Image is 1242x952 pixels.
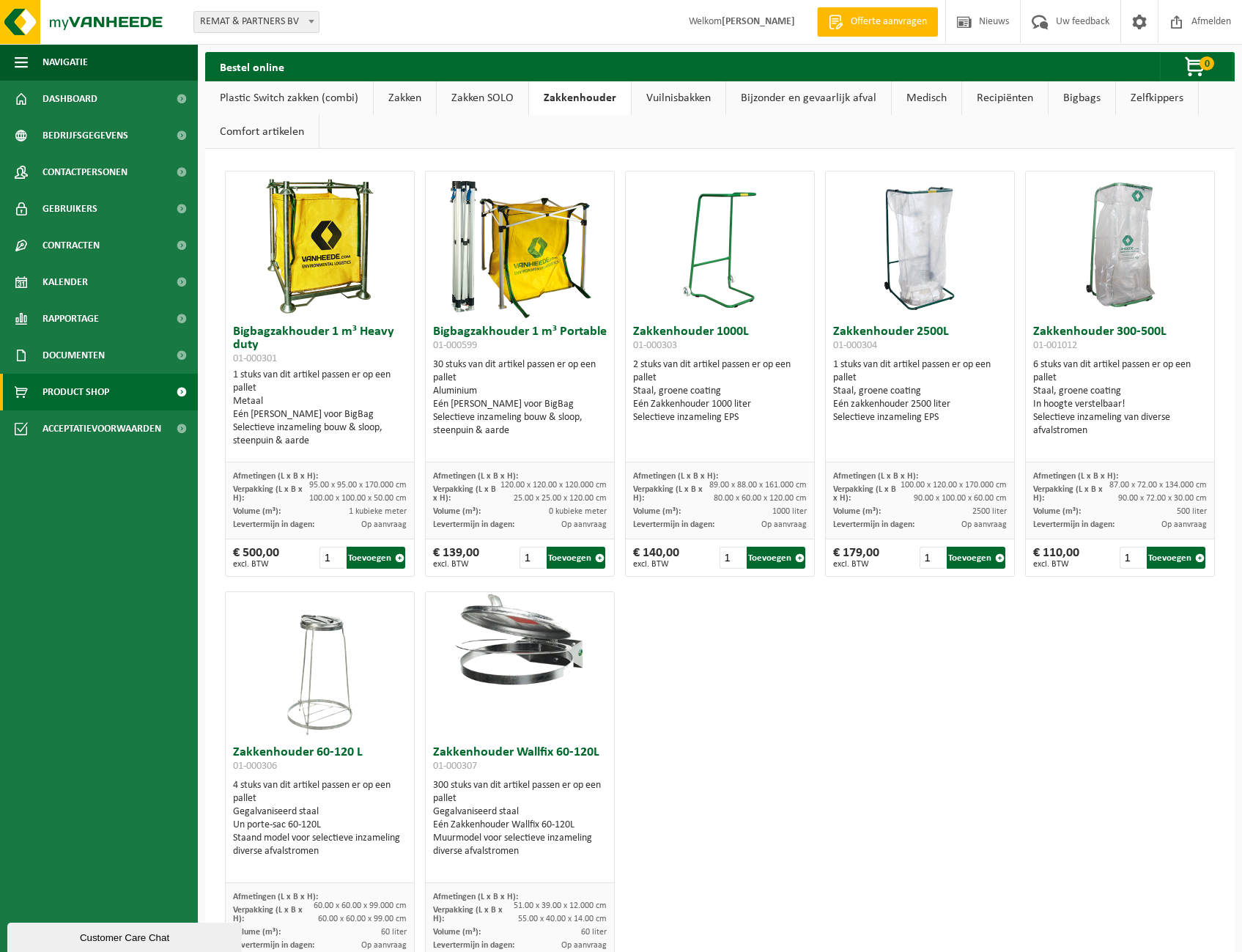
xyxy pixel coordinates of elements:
span: 01-000306 [233,761,277,772]
span: Volume (m³): [233,507,281,516]
a: Medisch [892,81,961,115]
span: Afmetingen (L x B x H): [1033,472,1118,481]
div: Gegalvaniseerd staal [233,805,407,819]
button: 0 [1160,52,1233,81]
iframe: chat widget [7,920,245,952]
span: Afmetingen (L x B x H): [233,893,318,901]
input: 1 [520,547,545,569]
button: Toevoegen [747,547,805,569]
a: Bijzonder en gevaarlijk afval [726,81,891,115]
span: 87.00 x 72.00 x 134.000 cm [1109,481,1207,490]
input: 1 [920,547,945,569]
span: Rapportage [42,300,99,337]
h3: Zakkenhouder Wallfix 60-120L [433,746,607,775]
input: 1 [720,547,745,569]
span: 120.00 x 120.00 x 120.000 cm [500,481,607,490]
img: 01-000599 [446,171,593,318]
span: Volume (m³): [233,928,281,937]
span: Levertermijn in dagen: [233,941,314,950]
span: Afmetingen (L x B x H): [433,893,518,901]
div: Staal, groene coating [633,385,807,398]
span: Afmetingen (L x B x H): [633,472,718,481]
a: Comfort artikelen [205,115,319,149]
span: 01-001012 [1033,340,1077,351]
span: 01-000303 [633,340,677,351]
span: Verpakking (L x B x H): [233,906,303,923]
div: Eén zakkenhouder 2500 liter [833,398,1007,411]
span: 95.00 x 95.00 x 170.000 cm [309,481,407,490]
span: 1 kubieke meter [349,507,407,516]
span: Op aanvraag [1161,520,1207,529]
span: Afmetingen (L x B x H): [833,472,918,481]
span: excl. BTW [433,560,479,569]
img: 01-000301 [246,171,393,318]
span: 0 kubieke meter [549,507,607,516]
span: Product Shop [42,374,109,410]
div: 300 stuks van dit artikel passen er op een pallet [433,779,607,858]
span: Afmetingen (L x B x H): [433,472,518,481]
a: Bigbags [1049,81,1115,115]
span: Op aanvraag [561,941,607,950]
span: Levertermijn in dagen: [1033,520,1115,529]
div: Muurmodel voor selectieve inzameling diverse afvalstromen [433,832,607,858]
strong: [PERSON_NAME] [722,16,795,27]
a: Zelfkippers [1116,81,1198,115]
span: Op aanvraag [361,520,407,529]
h3: Zakkenhouder 2500L [833,325,1007,355]
a: Zakken [374,81,436,115]
div: 4 stuks van dit artikel passen er op een pallet [233,779,407,858]
span: Levertermijn in dagen: [833,520,914,529]
span: 60.00 x 60.00 x 99.000 cm [314,901,407,910]
span: Volume (m³): [1033,507,1081,516]
div: Metaal [233,395,407,408]
button: Toevoegen [547,547,605,569]
div: 2 stuks van dit artikel passen er op een pallet [633,358,807,424]
span: 2500 liter [972,507,1007,516]
button: Toevoegen [347,547,405,569]
div: Selectieve inzameling bouw & sloop, steenpuin & aarde [433,411,607,438]
div: Un porte-sac 60-120L [233,819,407,832]
div: Staal, groene coating [833,385,1007,398]
span: 0 [1200,56,1214,70]
h3: Zakkenhouder 60-120 L [233,746,407,775]
span: Contracten [42,227,100,264]
span: excl. BTW [1033,560,1079,569]
span: Op aanvraag [361,941,407,950]
span: 100.00 x 100.00 x 50.00 cm [309,494,407,503]
a: Recipiënten [962,81,1048,115]
span: 51.00 x 39.00 x 12.000 cm [514,901,607,910]
div: € 179,00 [833,547,879,569]
span: Afmetingen (L x B x H): [233,472,318,481]
span: 01-000301 [233,353,277,364]
span: Levertermijn in dagen: [433,941,514,950]
span: Acceptatievoorwaarden [42,410,161,447]
span: 01-000304 [833,340,877,351]
a: Offerte aanvragen [817,7,938,37]
h3: Bigbagzakhouder 1 m³ Portable [433,325,607,355]
span: Volume (m³): [433,928,481,937]
span: 60 liter [381,928,407,937]
span: 80.00 x 60.00 x 120.00 cm [714,494,807,503]
a: Zakken SOLO [437,81,528,115]
span: Op aanvraag [561,520,607,529]
span: Verpakking (L x B x H): [1033,485,1103,503]
span: 60 liter [581,928,607,937]
div: Selectieve inzameling EPS [633,411,807,424]
div: Eén [PERSON_NAME] voor BigBag [433,398,607,411]
span: Verpakking (L x B x H): [433,906,503,923]
span: REMAT & PARTNERS BV [193,11,319,33]
span: 01-000599 [433,340,477,351]
span: Volume (m³): [433,507,481,516]
span: 01-000307 [433,761,477,772]
a: Zakkenhouder [529,81,631,115]
div: 1 stuks van dit artikel passen er op een pallet [833,358,1007,424]
span: 100.00 x 120.00 x 170.000 cm [901,481,1007,490]
div: In hoogte verstelbaar! [1033,398,1207,411]
span: Verpakking (L x B x H): [633,485,703,503]
img: 01-000306 [283,592,356,739]
a: Vuilnisbakken [632,81,725,115]
div: € 140,00 [633,547,679,569]
img: 01-000304 [883,171,956,318]
input: 1 [319,547,345,569]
